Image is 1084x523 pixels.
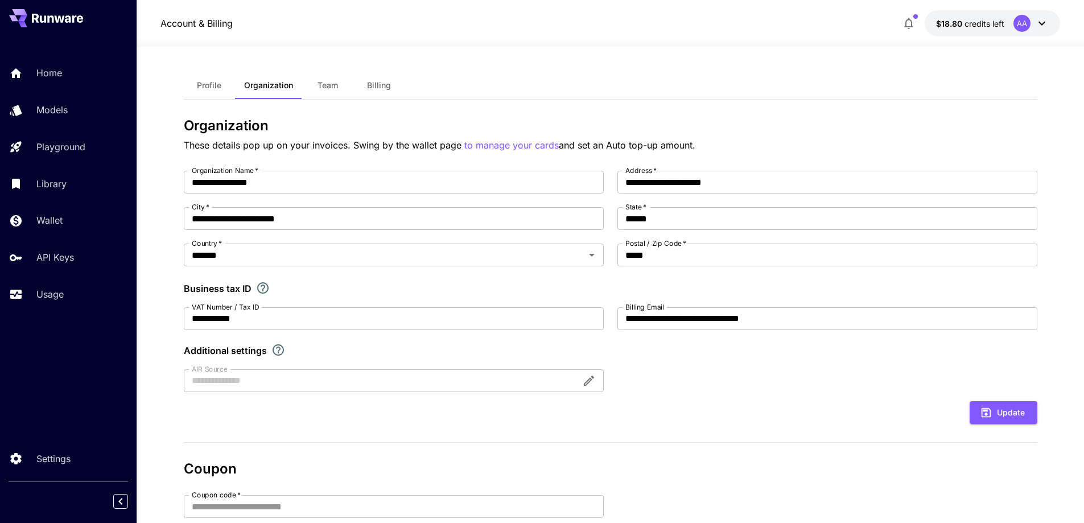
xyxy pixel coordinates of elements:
label: State [625,202,646,212]
p: Wallet [36,213,63,227]
p: Home [36,66,62,80]
label: Coupon code [192,490,241,500]
p: Settings [36,452,71,466]
button: Update [970,401,1037,425]
label: Postal / Zip Code [625,238,686,248]
label: Address [625,166,657,175]
div: AA [1013,15,1031,32]
button: Open [584,247,600,263]
button: to manage your cards [464,138,559,153]
span: Billing [367,80,391,90]
h3: Coupon [184,461,1037,477]
h3: Organization [184,118,1037,134]
div: Collapse sidebar [122,491,137,512]
p: API Keys [36,250,74,264]
p: Library [36,177,67,191]
span: Profile [197,80,221,90]
span: and set an Auto top-up amount. [559,139,695,151]
p: Additional settings [184,344,267,357]
label: City [192,202,209,212]
p: Usage [36,287,64,301]
label: Billing Email [625,302,664,312]
svg: If you are a business tax registrant, please enter your business tax ID here. [256,281,270,295]
svg: Explore additional customization settings [271,343,285,357]
p: Models [36,103,68,117]
span: Team [318,80,338,90]
label: AIR Source [192,364,227,374]
label: Organization Name [192,166,258,175]
div: $18.8013 [936,18,1004,30]
span: $18.80 [936,19,965,28]
label: Country [192,238,222,248]
span: These details pop up on your invoices. Swing by the wallet page [184,139,464,151]
p: Business tax ID [184,282,252,295]
span: credits left [965,19,1004,28]
label: VAT Number / Tax ID [192,302,259,312]
p: Playground [36,140,85,154]
span: Organization [244,80,293,90]
button: $18.8013AA [925,10,1060,36]
button: Collapse sidebar [113,494,128,509]
nav: breadcrumb [160,17,233,30]
a: Account & Billing [160,17,233,30]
